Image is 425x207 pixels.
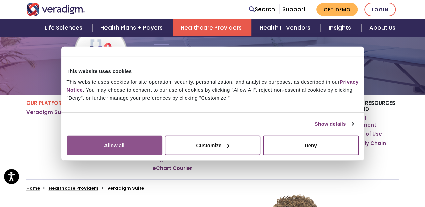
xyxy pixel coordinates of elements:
a: Life Sciences [37,19,92,36]
div: This website uses cookies for site operation, security, personalization, and analytics purposes, ... [67,78,359,102]
a: Veradigm Suite [26,109,68,116]
a: Show details [314,120,353,128]
a: Healthcare Providers [173,19,251,36]
a: Insights [321,19,361,36]
a: Login [364,3,396,16]
a: Home [26,185,40,191]
a: ERP Fiscal Management [339,115,399,128]
a: Health Plans + Payers [92,19,173,36]
img: Veradigm logo [26,3,85,16]
div: This website uses cookies [67,67,359,75]
a: Clinical Data Registries [153,149,206,162]
a: Search [249,5,275,14]
button: Deny [263,135,359,155]
button: Allow all [67,135,162,155]
a: About Us [361,19,403,36]
a: eChart Courier [153,165,192,172]
a: Get Demo [316,3,358,16]
button: Customize [165,135,260,155]
span: Our Platform [154,30,209,38]
a: Support [282,5,306,13]
a: Healthcare Providers [49,185,98,191]
a: Health IT Vendors [251,19,320,36]
a: Privacy Notice [67,79,359,92]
